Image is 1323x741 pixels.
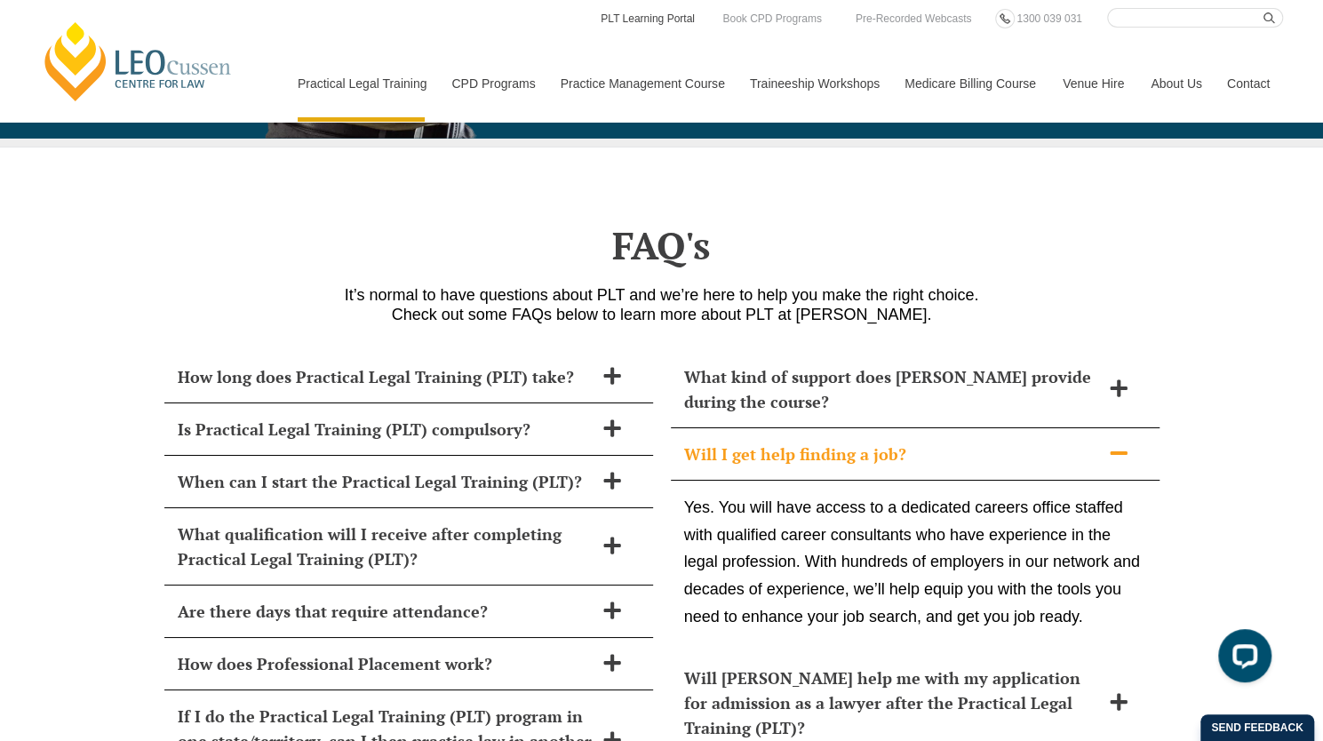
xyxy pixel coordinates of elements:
[891,45,1049,122] a: Medicare Billing Course
[40,20,236,103] a: [PERSON_NAME] Centre for Law
[155,223,1168,267] h2: FAQ's
[178,522,594,571] span: What qualification will I receive after completing Practical Legal Training (PLT)?
[737,45,891,122] a: Traineeship Workshops
[684,364,1100,414] span: What kind of support does [PERSON_NAME] provide during the course?
[284,45,439,122] a: Practical Legal Training
[178,651,594,676] span: How does Professional Placement work?
[1012,9,1086,28] a: 1300 039 031
[1214,45,1283,122] a: Contact
[178,417,594,442] span: Is Practical Legal Training (PLT) compulsory?
[684,494,1146,630] p: Yes. You will have access to a dedicated careers office staffed with qualified career consultants...
[1204,622,1279,697] iframe: LiveChat chat widget
[1137,45,1214,122] a: About Us
[1049,45,1137,122] a: Venue Hire
[178,599,594,624] span: Are there days that require attendance?
[684,665,1100,740] span: Will [PERSON_NAME] help me with my application for admission as a lawyer after the Practical Lega...
[599,9,697,28] a: PLT Learning Portal
[178,469,594,494] span: When can I start the Practical Legal Training (PLT)?
[155,285,1168,324] p: It’s normal to have questions about PLT and we’re here to help you make the right choice. Check o...
[1016,12,1081,25] span: 1300 039 031
[718,9,825,28] a: Book CPD Programs
[178,364,594,389] span: How long does Practical Legal Training (PLT) take?
[547,45,737,122] a: Practice Management Course
[684,442,1100,466] span: Will I get help finding a job?
[851,9,976,28] a: Pre-Recorded Webcasts
[438,45,546,122] a: CPD Programs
